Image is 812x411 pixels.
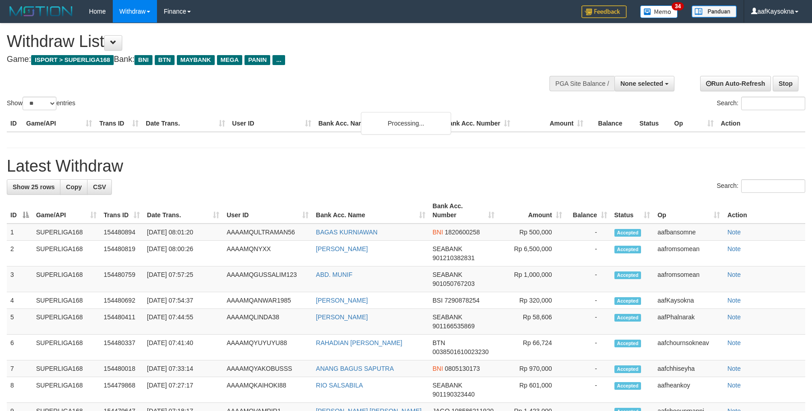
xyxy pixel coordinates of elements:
span: Copy 1820600258 to clipboard [445,229,480,236]
td: aafchournsokneav [654,335,724,360]
a: BAGAS KURNIAWAN [316,229,378,236]
td: AAAAMQNYXX [223,241,312,266]
th: Op: activate to sort column ascending [654,198,724,224]
td: aafheankoy [654,377,724,403]
a: Note [727,339,741,346]
td: 154480692 [100,292,143,309]
a: Note [727,271,741,278]
img: Button%20Memo.svg [640,5,678,18]
a: Note [727,245,741,252]
td: 154480759 [100,266,143,292]
td: SUPERLIGA168 [32,224,100,241]
th: Op [671,115,717,132]
span: SEABANK [433,271,462,278]
label: Search: [717,97,805,110]
th: Game/API [23,115,96,132]
span: Show 25 rows [13,183,55,191]
label: Show entries [7,97,75,110]
td: AAAAMQYAKOBUSSS [223,360,312,377]
span: SEABANK [433,245,462,252]
th: Bank Acc. Name [315,115,441,132]
th: Date Trans. [142,115,228,132]
span: MAYBANK [177,55,215,65]
th: Game/API: activate to sort column ascending [32,198,100,224]
td: - [566,360,611,377]
td: 154480819 [100,241,143,266]
td: Rp 601,000 [498,377,566,403]
td: SUPERLIGA168 [32,309,100,335]
td: - [566,335,611,360]
td: Rp 6,500,000 [498,241,566,266]
td: 154480411 [100,309,143,335]
select: Showentries [23,97,56,110]
td: SUPERLIGA168 [32,266,100,292]
td: Rp 66,724 [498,335,566,360]
h1: Latest Withdraw [7,157,805,175]
a: Run Auto-Refresh [700,76,771,91]
td: Rp 58,606 [498,309,566,335]
span: Copy 901190323440 to clipboard [433,391,475,398]
td: aafromsomean [654,241,724,266]
span: BNI [433,365,443,372]
td: Rp 1,000,000 [498,266,566,292]
td: - [566,292,611,309]
span: Copy [66,183,82,191]
span: 34 [672,2,684,10]
a: Show 25 rows [7,179,60,195]
th: Bank Acc. Name: activate to sort column ascending [312,198,429,224]
td: 7 [7,360,32,377]
img: MOTION_logo.png [7,5,75,18]
span: MEGA [217,55,243,65]
span: SEABANK [433,382,462,389]
span: Copy 0805130173 to clipboard [445,365,480,372]
span: Copy 901166535869 to clipboard [433,322,475,330]
td: - [566,309,611,335]
span: Accepted [614,271,641,279]
td: 5 [7,309,32,335]
th: Action [724,198,805,224]
a: Note [727,365,741,372]
a: [PERSON_NAME] [316,313,368,321]
label: Search: [717,179,805,193]
span: BTN [433,339,445,346]
td: 4 [7,292,32,309]
span: Accepted [614,297,641,305]
a: Note [727,313,741,321]
th: Amount: activate to sort column ascending [498,198,566,224]
button: None selected [614,76,674,91]
td: AAAAMQYUYUYU88 [223,335,312,360]
span: Copy 0038501610023230 to clipboard [433,348,489,355]
a: Stop [773,76,798,91]
td: [DATE] 07:33:14 [143,360,223,377]
td: [DATE] 07:57:25 [143,266,223,292]
td: 1 [7,224,32,241]
input: Search: [741,97,805,110]
span: PANIN [245,55,270,65]
td: [DATE] 07:41:40 [143,335,223,360]
span: BNI [134,55,152,65]
span: Accepted [614,314,641,322]
span: CSV [93,183,106,191]
td: [DATE] 07:27:17 [143,377,223,403]
span: None selected [620,80,663,87]
th: Bank Acc. Number: activate to sort column ascending [429,198,498,224]
span: ... [272,55,285,65]
a: Note [727,229,741,236]
td: AAAAMQKAIHOKI88 [223,377,312,403]
th: ID: activate to sort column descending [7,198,32,224]
td: SUPERLIGA168 [32,241,100,266]
th: Amount [514,115,587,132]
th: User ID [229,115,315,132]
a: ABD. MUNIF [316,271,352,278]
td: SUPERLIGA168 [32,335,100,360]
div: Processing... [361,112,451,135]
td: AAAAMQANWAR1985 [223,292,312,309]
a: RIO SALSABILA [316,382,363,389]
input: Search: [741,179,805,193]
h1: Withdraw List [7,33,532,51]
td: 2 [7,241,32,266]
th: Status [636,115,670,132]
td: SUPERLIGA168 [32,292,100,309]
td: aafKaysokna [654,292,724,309]
td: 154480894 [100,224,143,241]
